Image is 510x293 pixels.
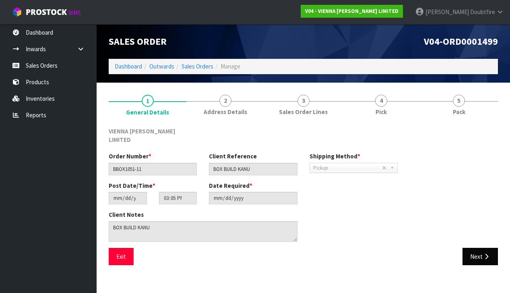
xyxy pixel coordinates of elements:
span: V04-ORD0001499 [424,35,498,48]
img: cube-alt.png [12,7,22,17]
label: Post Date/Time [109,181,155,190]
span: Doubtfire [470,8,495,16]
input: Client Reference [209,163,297,175]
a: Sales Orders [182,62,213,70]
label: Client Notes [109,210,144,219]
small: WMS [68,9,81,17]
span: 5 [453,95,465,107]
span: 1 [142,95,154,107]
button: Next [463,248,498,265]
span: Manage [221,62,240,70]
label: Order Number [109,152,151,160]
label: Date Required [209,181,252,190]
span: General Details [126,108,169,116]
a: Outwards [149,62,174,70]
input: Order Number [109,163,197,175]
span: Pickup [313,163,382,173]
span: [PERSON_NAME] [425,8,469,16]
span: 4 [375,95,387,107]
span: 3 [297,95,310,107]
strong: V04 - VIENNA [PERSON_NAME] LIMITED [305,8,399,15]
span: Pick [376,108,387,116]
span: Pack [453,108,465,116]
span: ProStock [26,7,67,17]
button: Exit [109,248,134,265]
span: 2 [219,95,231,107]
label: Shipping Method [310,152,360,160]
label: Client Reference [209,152,257,160]
span: VIENNA [PERSON_NAME] LIMITED [109,127,176,143]
span: General Details [109,121,498,272]
span: Address Details [204,108,247,116]
a: Dashboard [115,62,142,70]
span: Sales Order [109,35,167,48]
span: Sales Order Lines [279,108,328,116]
